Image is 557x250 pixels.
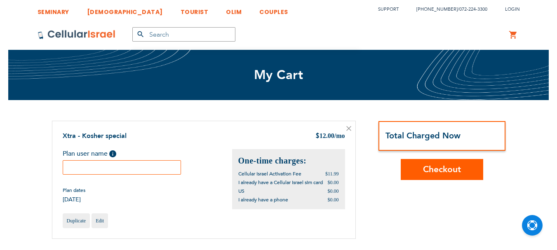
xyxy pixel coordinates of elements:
input: Search [132,27,235,42]
a: Xtra - Kosher special [63,131,127,140]
span: $11.99 [325,171,339,177]
a: [DEMOGRAPHIC_DATA] [87,2,163,17]
a: TOURIST [181,2,209,17]
span: Edit [96,218,104,224]
h2: One-time charges: [238,155,339,166]
span: I already have a phone [238,196,288,203]
div: 12.00 [315,131,345,141]
a: Support [378,6,399,12]
span: Plan dates [63,187,85,194]
span: I already have a Cellular Israel sim card [238,179,323,186]
span: Login [505,6,520,12]
li: / [408,3,487,15]
a: 072-224-3300 [459,6,487,12]
span: $0.00 [328,180,339,185]
span: $ [315,132,320,141]
img: Cellular Israel Logo [38,30,116,40]
span: [DATE] [63,196,85,203]
span: US [238,188,244,194]
a: OLIM [226,2,242,17]
span: Checkout [423,164,461,175]
span: Plan user name [63,149,108,158]
span: Duplicate [67,218,86,224]
a: Edit [92,213,108,228]
span: $0.00 [328,188,339,194]
span: Help [109,150,116,157]
button: Checkout [401,159,483,180]
span: /mo [334,132,345,139]
a: [PHONE_NUMBER] [416,6,458,12]
a: COUPLES [259,2,288,17]
span: $0.00 [328,197,339,203]
a: Duplicate [63,213,90,228]
span: Cellular Israel Activation Fee [238,171,301,177]
strong: Total Charged Now [385,130,461,141]
a: SEMINARY [38,2,69,17]
span: My Cart [254,66,303,84]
